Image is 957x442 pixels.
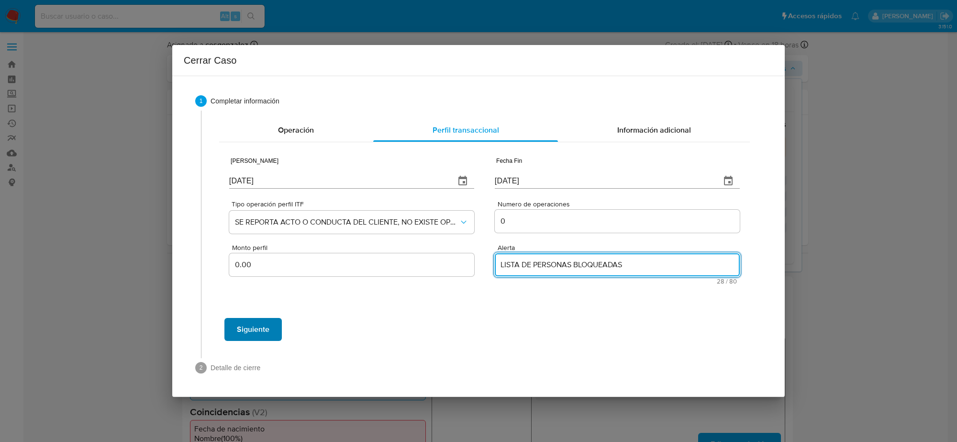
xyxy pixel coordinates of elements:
[617,125,691,136] span: Información adicional
[211,363,762,373] span: Detalle de cierre
[237,319,269,340] span: Siguiente
[184,53,773,68] h2: Cerrar Caso
[498,201,743,208] span: Numero de operaciones
[229,158,278,164] label: [PERSON_NAME]
[224,318,282,341] button: Siguiente
[495,158,522,164] label: Fecha Fin
[498,278,737,284] span: Máximo 80 caracteres
[232,201,477,207] span: Tipo operación perfil ITF
[235,217,459,227] span: SE REPORTA ACTO O CONDUCTA DEL CLIENTE, NO EXISTE OPERACION RELACIONADA A REPORTAR
[495,253,740,276] textarea: LISTA DE PERSONAS BLOQUEADAS
[278,125,314,136] span: Operación
[200,364,203,371] text: 2
[219,119,750,142] div: complementary-information
[229,211,474,234] button: SE REPORTA ACTO O CONDUCTA DEL CLIENTE, NO EXISTE OPERACION RELACIONADA A REPORTAR
[433,125,499,136] span: Perfil transaccional
[498,244,743,251] span: Alerta
[211,96,762,106] span: Completar información
[200,98,203,104] text: 1
[232,244,477,251] span: Monto perfil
